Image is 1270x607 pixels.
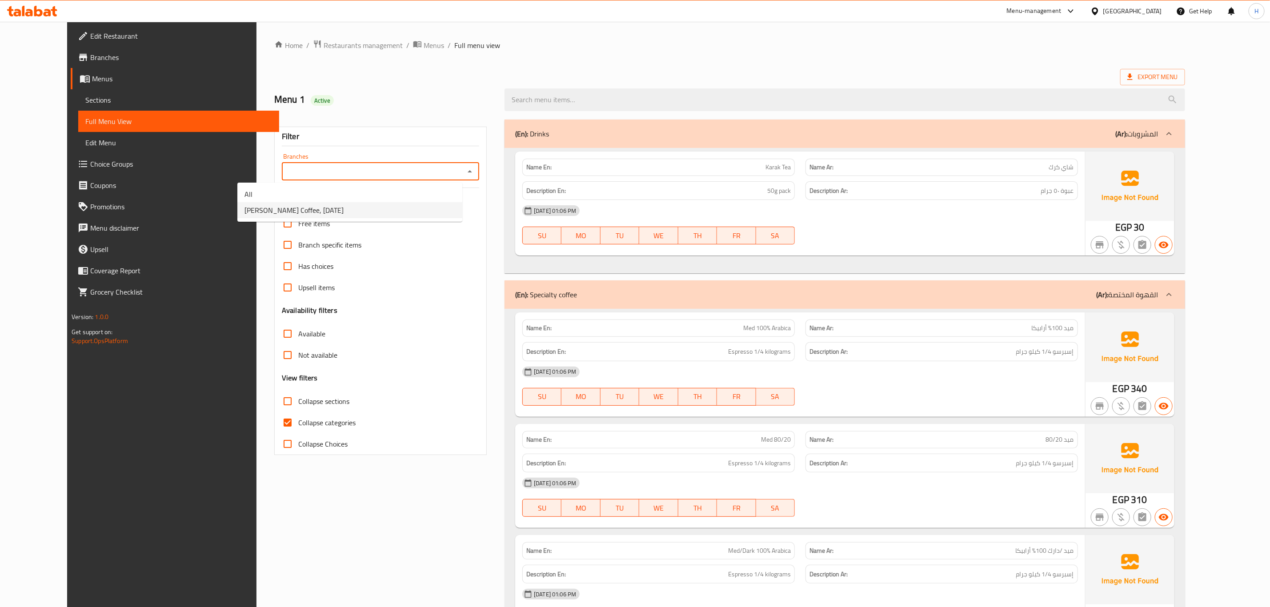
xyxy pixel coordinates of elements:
button: TH [678,227,717,244]
strong: Description En: [526,569,566,580]
strong: Name En: [526,323,552,333]
span: 340 [1131,380,1147,397]
span: [PERSON_NAME] Coffee, [DATE] [244,205,344,216]
span: All [244,189,252,200]
span: [DATE] 01:06 PM [530,590,580,599]
span: Collapse sections [298,396,349,407]
span: Grocery Checklist [90,287,272,297]
span: TH [682,229,713,242]
span: Choice Groups [90,159,272,169]
span: Espresso 1/4 kilograms [728,458,791,469]
div: [GEOGRAPHIC_DATA] [1103,6,1162,16]
span: Restaurants management [324,40,403,51]
span: Edit Menu [85,137,272,148]
button: Available [1155,508,1173,526]
strong: Name En: [526,546,552,555]
span: Menus [92,73,272,84]
span: Full menu view [454,40,500,51]
p: القهوة المختصة [1097,289,1158,300]
button: WE [639,388,678,406]
strong: Name Ar: [809,546,833,555]
h3: Availability filters [282,305,337,315]
p: Drinks [515,128,549,139]
span: TU [604,502,636,515]
span: EGP [1113,491,1129,508]
span: WE [643,502,674,515]
strong: Name En: [526,435,552,444]
span: SA [760,229,791,242]
button: MO [561,227,600,244]
button: FR [717,388,756,406]
button: Not has choices [1134,508,1151,526]
span: SA [760,502,791,515]
button: Not has choices [1134,397,1151,415]
li: / [406,40,409,51]
span: Menu disclaimer [90,223,272,233]
button: Not branch specific item [1091,508,1109,526]
span: 310 [1131,491,1147,508]
strong: Description Ar: [809,185,848,196]
span: MO [565,502,597,515]
span: إسبرسو 1/4 كيلو جرام [1016,458,1074,469]
span: SU [526,390,558,403]
span: TH [682,502,713,515]
span: EGP [1113,380,1129,397]
strong: Name Ar: [809,163,833,172]
a: Grocery Checklist [71,281,279,303]
span: ميد 100٪ أرابيكا [1032,323,1074,333]
b: (En): [515,127,528,140]
span: [DATE] 01:06 PM [530,207,580,215]
span: إسبرسو 1/4 كيلو جرام [1016,346,1074,357]
span: Upsell items [298,282,335,293]
button: SU [522,227,561,244]
button: Purchased item [1112,397,1130,415]
button: Purchased item [1112,236,1130,254]
strong: Description Ar: [809,569,848,580]
span: Has choices [298,261,333,272]
button: Available [1155,397,1173,415]
nav: breadcrumb [274,40,1185,51]
span: Edit Restaurant [90,31,272,41]
h2: Menu 1 [274,93,494,106]
strong: Description En: [526,185,566,196]
a: Promotions [71,196,279,217]
span: Export Menu [1127,72,1178,83]
span: MO [565,390,597,403]
span: 50g pack [767,185,791,196]
a: Menus [71,68,279,89]
div: Filter [282,127,479,146]
strong: Name En: [526,163,552,172]
a: Support.OpsPlatform [72,335,128,347]
button: FR [717,227,756,244]
a: Choice Groups [71,153,279,175]
button: MO [561,499,600,517]
a: Edit Restaurant [71,25,279,47]
span: FR [721,502,752,515]
button: Purchased item [1112,508,1130,526]
div: (En): Drinks(Ar):المشروبات [505,120,1185,148]
button: Close [464,165,476,178]
button: SA [756,388,795,406]
button: FR [717,499,756,517]
span: TH [682,390,713,403]
span: Available [298,328,325,339]
a: Branches [71,47,279,68]
span: شاي كرك [1049,163,1074,172]
h3: View filters [282,373,318,383]
strong: Description En: [526,346,566,357]
li: / [448,40,451,51]
button: SA [756,227,795,244]
strong: Description Ar: [809,458,848,469]
span: 1.0.0 [95,311,108,323]
span: Espresso 1/4 kilograms [728,569,791,580]
span: Branch specific items [298,240,361,250]
span: EGP [1115,219,1132,236]
span: Collapse Choices [298,439,348,449]
b: (En): [515,288,528,301]
input: search [505,88,1185,111]
button: WE [639,227,678,244]
strong: Description En: [526,458,566,469]
button: SA [756,499,795,517]
span: Collapse categories [298,417,356,428]
strong: Name Ar: [809,435,833,444]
